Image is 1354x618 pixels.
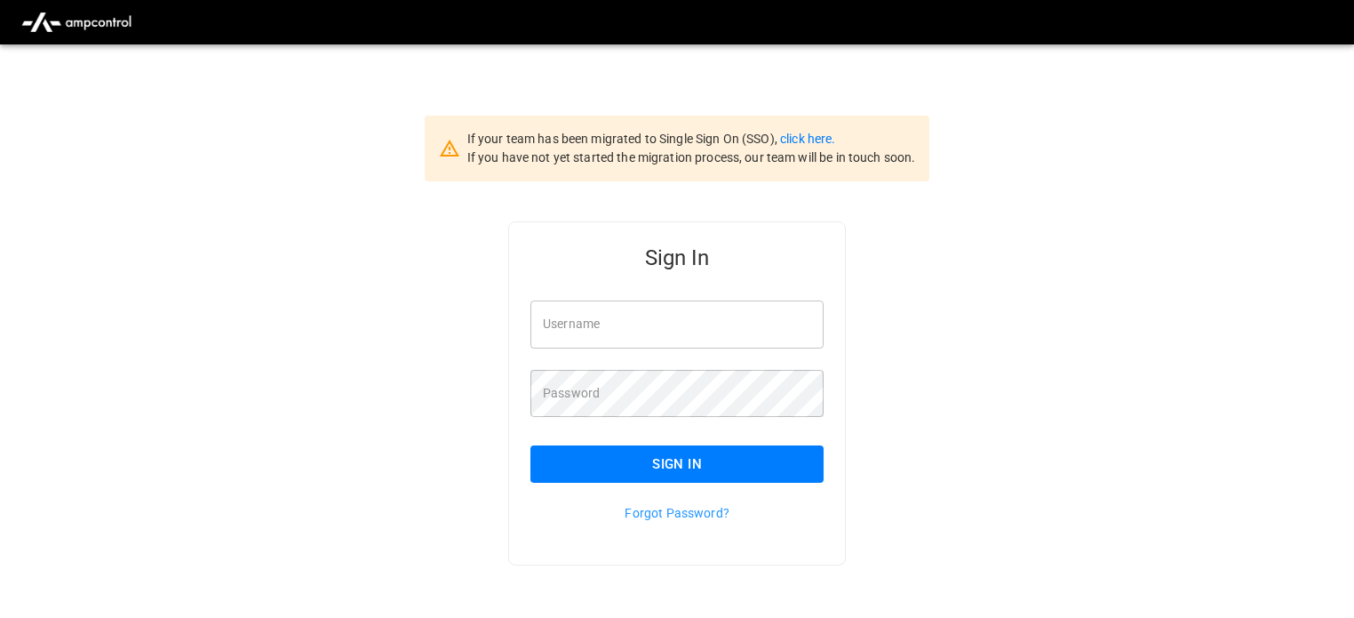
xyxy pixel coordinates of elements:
a: click here. [780,132,835,146]
button: Sign In [530,445,824,483]
h5: Sign In [530,244,824,272]
p: Forgot Password? [530,504,824,522]
span: If you have not yet started the migration process, our team will be in touch soon. [467,150,916,165]
img: ampcontrol.io logo [14,5,139,39]
span: If your team has been migrated to Single Sign On (SSO), [467,132,780,146]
